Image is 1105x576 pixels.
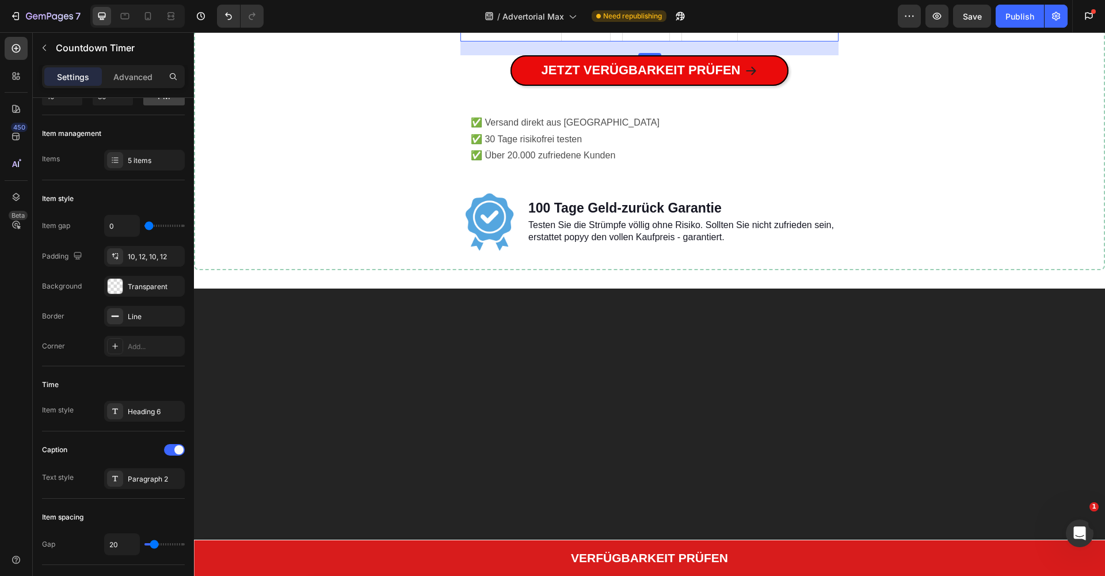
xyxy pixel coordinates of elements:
[128,474,182,484] div: Paragraph 2
[497,10,500,22] span: /
[333,166,645,186] h3: 100 Tage Geld-zurück Garantie
[42,221,70,231] div: Item gap
[56,41,180,55] p: Countdown Timer
[1089,502,1099,511] span: 1
[42,405,74,415] div: Item style
[42,512,83,522] div: Item spacing
[953,5,991,28] button: Save
[42,445,67,455] div: Caption
[42,380,59,390] div: Time
[105,534,139,555] input: Auto
[194,32,1105,576] iframe: Design area
[128,407,182,417] div: Heading 6
[113,71,153,83] p: Advanced
[1066,520,1093,547] iframe: Intercom live chat
[9,211,28,220] div: Beta
[42,311,64,321] div: Border
[57,71,89,83] p: Settings
[128,282,182,292] div: Transparent
[377,519,534,532] strong: VERFÜGBARKEIT PRÜFEN
[42,249,85,264] div: Padding
[42,194,74,204] div: Item style
[42,472,74,483] div: Text style
[42,539,55,550] div: Gap
[42,128,101,139] div: Item management
[277,115,634,132] p: ✅ Über 20.000 zufriedene Kunden
[42,154,60,164] div: Items
[266,161,324,218] img: gempages_549933938043258053-d35f9a34-d49b-4815-9435-ff68d95a88c1.png
[963,12,982,21] span: Save
[11,123,28,132] div: 450
[334,187,643,211] p: Testen Sie die Strümpfe völlig ohne Risiko. Sollten Sie nicht zufrieden sein, erstattet popyy den...
[75,9,81,23] p: 7
[5,5,86,28] button: 7
[277,82,634,99] p: ✅ Versand direkt aus [GEOGRAPHIC_DATA]
[42,281,82,291] div: Background
[317,23,595,54] a: JETZT VERÜGBARKEIT PRÜFEN
[502,10,564,22] span: Advertorial Max
[603,11,662,21] span: Need republishing
[128,312,182,322] div: Line
[996,5,1044,28] button: Publish
[128,156,182,166] div: 5 items
[277,99,634,116] p: ✅ 30 Tage risikofrei testen
[42,341,65,351] div: Corner
[1005,10,1034,22] div: Publish
[348,31,547,45] span: JETZT VERÜGBARKEIT PRÜFEN
[105,215,139,236] input: Auto
[128,252,182,262] div: 10, 12, 10, 12
[128,342,182,352] div: Add...
[217,5,264,28] div: Undo/Redo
